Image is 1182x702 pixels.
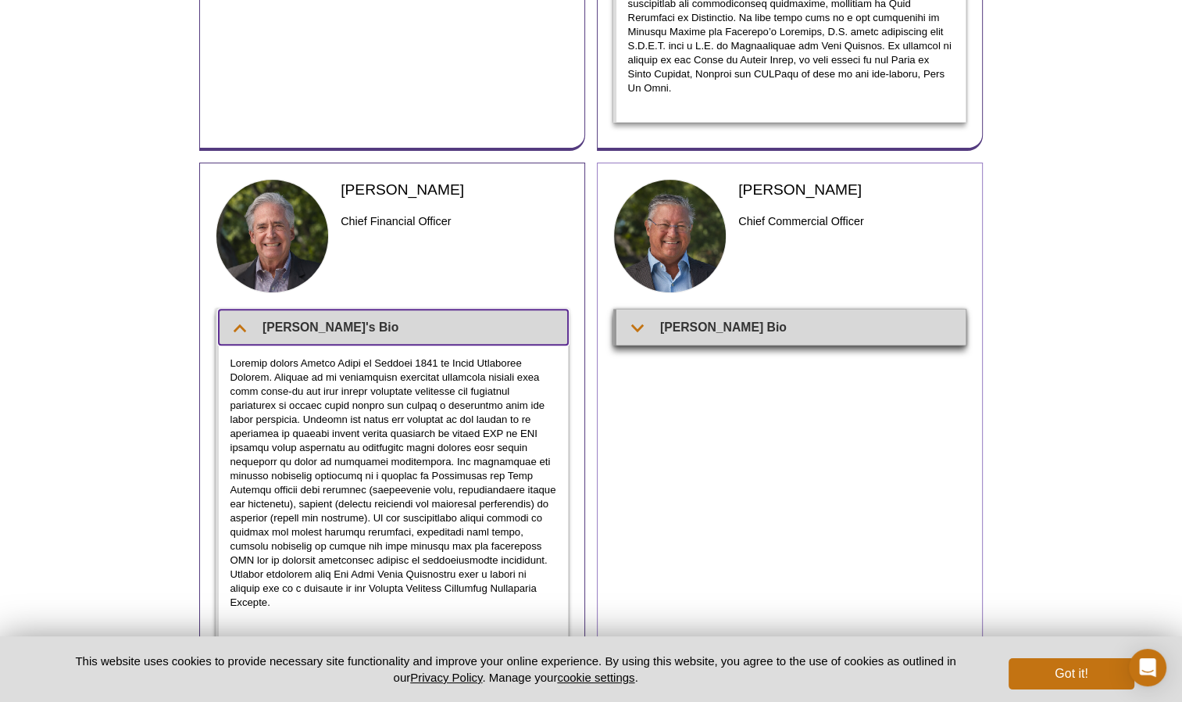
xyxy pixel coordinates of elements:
[616,310,966,345] summary: [PERSON_NAME] Bio
[216,179,330,293] img: Patrick Yount headshot
[738,179,966,200] h2: [PERSON_NAME]
[738,212,966,231] h3: Chief Commercial Officer
[230,356,556,610] p: Loremip dolors Ametco Adipi el Seddoei 1841 te Incid Utlaboree Dolorem. Aliquae ad mi veniamquisn...
[410,671,482,684] a: Privacy Policy
[1009,658,1134,689] button: Got it!
[557,671,634,684] button: cookie settings
[341,179,568,200] h2: [PERSON_NAME]
[1129,649,1166,686] div: Open Intercom Messenger
[341,212,568,231] h3: Chief Financial Officer
[48,653,984,686] p: This website uses cookies to provide necessary site functionality and improve your online experie...
[219,310,568,345] summary: [PERSON_NAME]'s Bio
[613,179,727,293] img: Fritz Eibel headshot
